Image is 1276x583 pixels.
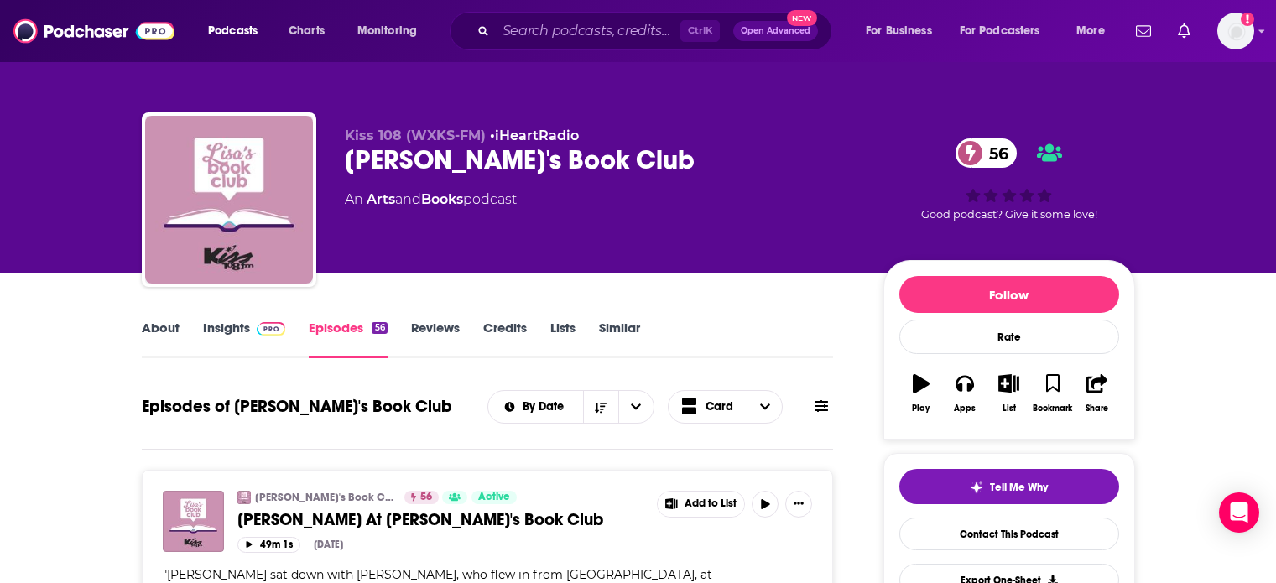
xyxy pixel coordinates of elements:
a: 56 [956,138,1017,168]
span: Charts [289,19,325,43]
div: Open Intercom Messenger [1219,492,1259,533]
button: Show profile menu [1217,13,1254,49]
span: and [395,191,421,207]
span: 56 [972,138,1017,168]
span: More [1076,19,1105,43]
span: Good podcast? Give it some love! [921,208,1097,221]
a: Episodes56 [309,320,387,358]
span: For Podcasters [960,19,1040,43]
img: Podchaser - Follow, Share and Rate Podcasts [13,15,174,47]
a: [PERSON_NAME]'s Book Club [255,491,393,504]
a: iHeartRadio [495,128,579,143]
h2: Choose List sort [487,390,654,424]
button: open menu [854,18,953,44]
div: Share [1086,403,1108,414]
a: About [142,320,180,358]
a: Contact This Podcast [899,518,1119,550]
span: Add to List [685,497,737,510]
span: Open Advanced [741,27,810,35]
button: open menu [196,18,279,44]
span: Kiss 108 (WXKS-FM) [345,128,486,143]
span: Tell Me Why [990,481,1048,494]
button: open menu [618,391,654,423]
span: Ctrl K [680,20,720,42]
span: [PERSON_NAME] At [PERSON_NAME]'s Book Club [237,509,603,530]
button: Follow [899,276,1119,313]
svg: Add a profile image [1241,13,1254,26]
span: Card [706,401,733,413]
button: 49m 1s [237,537,300,553]
button: open menu [949,18,1065,44]
span: By Date [523,401,570,413]
span: New [787,10,817,26]
a: Books [421,191,463,207]
div: Play [912,403,930,414]
img: Lisa's Book Club [237,491,251,504]
img: Chris Whitaker At Lisa's Book Club [163,491,224,552]
a: Similar [599,320,640,358]
a: 56 [404,491,439,504]
button: List [987,363,1030,424]
input: Search podcasts, credits, & more... [496,18,680,44]
span: Logged in as AtriaBooks [1217,13,1254,49]
div: Rate [899,320,1119,354]
button: Open AdvancedNew [733,21,818,41]
button: open menu [488,401,583,413]
div: Bookmark [1033,403,1072,414]
div: Apps [954,403,976,414]
button: open menu [1065,18,1126,44]
a: Show notifications dropdown [1171,17,1197,45]
a: Active [471,491,517,504]
h1: Episodes of [PERSON_NAME]'s Book Club [142,396,451,417]
button: tell me why sparkleTell Me Why [899,469,1119,504]
a: Charts [278,18,335,44]
div: 56Good podcast? Give it some love! [883,128,1135,232]
span: • [490,128,579,143]
a: InsightsPodchaser Pro [203,320,286,358]
span: Monitoring [357,19,417,43]
button: Choose View [668,390,784,424]
a: [PERSON_NAME] At [PERSON_NAME]'s Book Club [237,509,645,530]
span: For Business [866,19,932,43]
button: Apps [943,363,987,424]
div: [DATE] [314,539,343,550]
button: Bookmark [1031,363,1075,424]
img: Podchaser Pro [257,322,286,336]
a: Credits [483,320,527,358]
div: An podcast [345,190,517,210]
a: Lists [550,320,576,358]
a: Arts [367,191,395,207]
div: 56 [372,322,387,334]
button: open menu [346,18,439,44]
div: Search podcasts, credits, & more... [466,12,848,50]
div: List [1003,403,1016,414]
span: Active [478,489,510,506]
button: Share [1075,363,1118,424]
a: Show notifications dropdown [1129,17,1158,45]
img: User Profile [1217,13,1254,49]
button: Show More Button [785,491,812,518]
span: Podcasts [208,19,258,43]
a: Reviews [411,320,460,358]
span: 56 [420,489,432,506]
img: tell me why sparkle [970,481,983,494]
img: Lisa's Book Club [145,116,313,284]
button: Play [899,363,943,424]
button: Sort Direction [583,391,618,423]
button: Show More Button [658,492,745,517]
